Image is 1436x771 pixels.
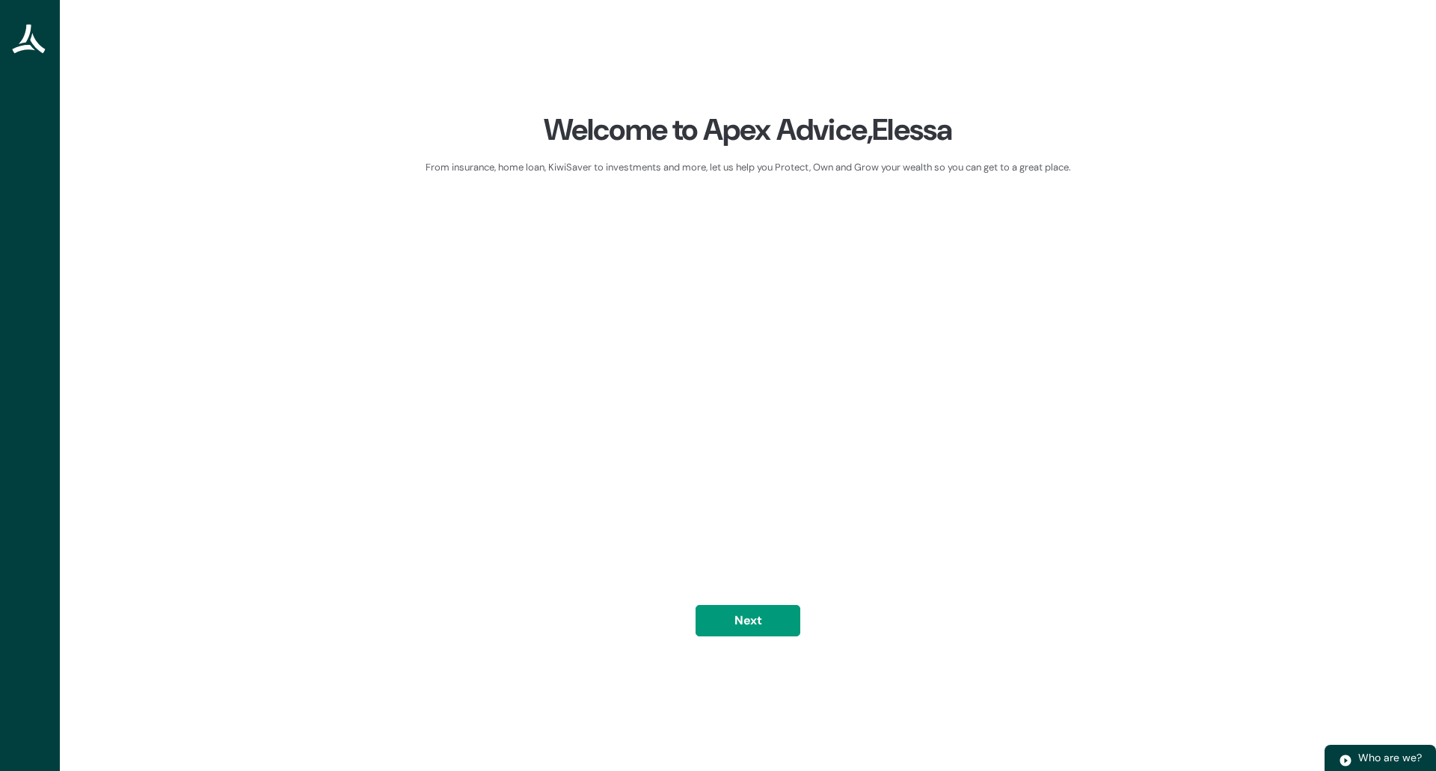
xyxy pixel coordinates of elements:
img: play.svg [1339,754,1352,767]
button: Next [696,605,800,636]
div: Welcome to Apex Advice, Elessa [426,111,1071,148]
img: Apex Advice Group [12,24,47,54]
div: From insurance, home loan, KiwiSaver to investments and more, let us help you Protect, Own and Gr... [426,160,1071,175]
span: Who are we? [1358,751,1422,764]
